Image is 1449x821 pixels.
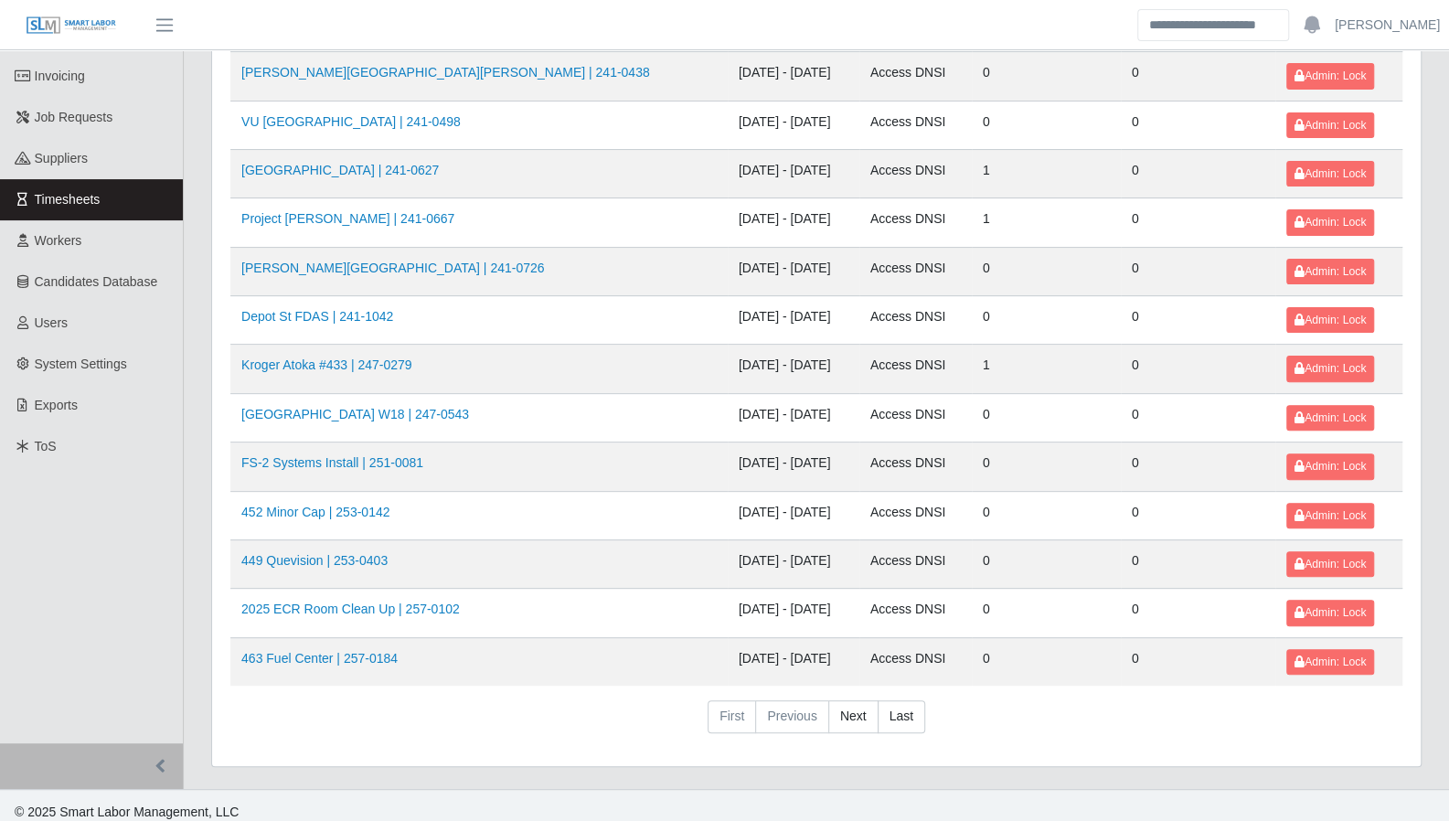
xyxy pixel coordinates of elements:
td: Access DNSI [859,247,972,295]
td: [DATE] - [DATE] [728,637,859,686]
a: Depot St FDAS | 241-1042 [241,309,393,324]
button: Admin: Lock [1286,503,1374,528]
td: 0 [1121,51,1275,101]
span: Admin: Lock [1295,362,1366,375]
a: 2025 ECR Room Clean Up | 257-0102 [241,602,460,616]
span: Admin: Lock [1295,558,1366,570]
button: Admin: Lock [1286,356,1374,381]
td: 0 [972,637,1121,686]
span: Admin: Lock [1295,314,1366,326]
a: [PERSON_NAME][GEOGRAPHIC_DATA] | 241-0726 [241,261,544,275]
td: 0 [1121,198,1275,247]
td: 0 [1121,247,1275,295]
nav: pagination [230,700,1402,748]
td: Access DNSI [859,539,972,588]
button: Admin: Lock [1286,259,1374,284]
td: 0 [972,296,1121,345]
td: [DATE] - [DATE] [728,442,859,491]
span: Admin: Lock [1295,167,1366,180]
span: Admin: Lock [1295,411,1366,424]
td: Access DNSI [859,442,972,491]
td: 0 [972,101,1121,149]
span: Invoicing [35,69,85,83]
button: Admin: Lock [1286,453,1374,479]
span: Admin: Lock [1295,460,1366,473]
td: Access DNSI [859,198,972,247]
a: Next [828,700,879,733]
td: Access DNSI [859,637,972,686]
td: 0 [972,51,1121,101]
button: Admin: Lock [1286,405,1374,431]
td: 0 [1121,101,1275,149]
td: 0 [1121,442,1275,491]
button: Admin: Lock [1286,551,1374,577]
td: [DATE] - [DATE] [728,101,859,149]
a: 463 Fuel Center | 257-0184 [241,651,398,666]
td: 0 [972,393,1121,442]
td: [DATE] - [DATE] [728,345,859,393]
td: 0 [972,442,1121,491]
td: 1 [972,345,1121,393]
td: 0 [972,539,1121,588]
td: Access DNSI [859,101,972,149]
a: [GEOGRAPHIC_DATA] | 241-0627 [241,163,439,177]
td: [DATE] - [DATE] [728,51,859,101]
td: Access DNSI [859,345,972,393]
td: [DATE] - [DATE] [728,149,859,197]
td: 0 [1121,345,1275,393]
span: Workers [35,233,82,248]
span: System Settings [35,357,127,371]
span: Admin: Lock [1295,656,1366,668]
td: 0 [972,589,1121,637]
a: [PERSON_NAME] [1335,16,1440,35]
button: Admin: Lock [1286,600,1374,625]
td: 0 [1121,637,1275,686]
span: Admin: Lock [1295,119,1366,132]
span: © 2025 Smart Labor Management, LLC [15,805,239,819]
td: [DATE] - [DATE] [728,539,859,588]
span: Suppliers [35,151,88,165]
td: 0 [1121,296,1275,345]
td: 1 [972,198,1121,247]
span: Timesheets [35,192,101,207]
a: 449 Quevision | 253-0403 [241,553,388,568]
span: ToS [35,439,57,453]
span: Exports [35,398,78,412]
td: Access DNSI [859,149,972,197]
td: [DATE] - [DATE] [728,393,859,442]
span: Candidates Database [35,274,158,289]
span: Admin: Lock [1295,606,1366,619]
span: Admin: Lock [1295,69,1366,82]
span: Admin: Lock [1295,265,1366,278]
button: Admin: Lock [1286,649,1374,675]
span: Admin: Lock [1295,216,1366,229]
td: Access DNSI [859,296,972,345]
a: [GEOGRAPHIC_DATA] W18 | 247-0543 [241,407,469,421]
span: Job Requests [35,110,113,124]
a: FS-2 Systems Install | 251-0081 [241,455,423,470]
td: Access DNSI [859,491,972,539]
td: Access DNSI [859,589,972,637]
td: [DATE] - [DATE] [728,296,859,345]
span: Admin: Lock [1295,509,1366,522]
button: Admin: Lock [1286,209,1374,235]
td: Access DNSI [859,393,972,442]
td: 0 [972,247,1121,295]
button: Admin: Lock [1286,63,1374,89]
td: [DATE] - [DATE] [728,247,859,295]
span: Users [35,315,69,330]
a: Kroger Atoka #433 | 247-0279 [241,357,412,372]
td: 0 [1121,393,1275,442]
td: 0 [1121,491,1275,539]
a: [PERSON_NAME][GEOGRAPHIC_DATA][PERSON_NAME] | 241-0438 [241,65,650,80]
td: 0 [972,491,1121,539]
td: [DATE] - [DATE] [728,198,859,247]
button: Admin: Lock [1286,161,1374,187]
input: Search [1137,9,1289,41]
td: 0 [1121,149,1275,197]
td: [DATE] - [DATE] [728,589,859,637]
a: 452 Minor Cap | 253-0142 [241,505,389,519]
a: Last [878,700,925,733]
button: Admin: Lock [1286,307,1374,333]
a: Project [PERSON_NAME] | 241-0667 [241,211,454,226]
